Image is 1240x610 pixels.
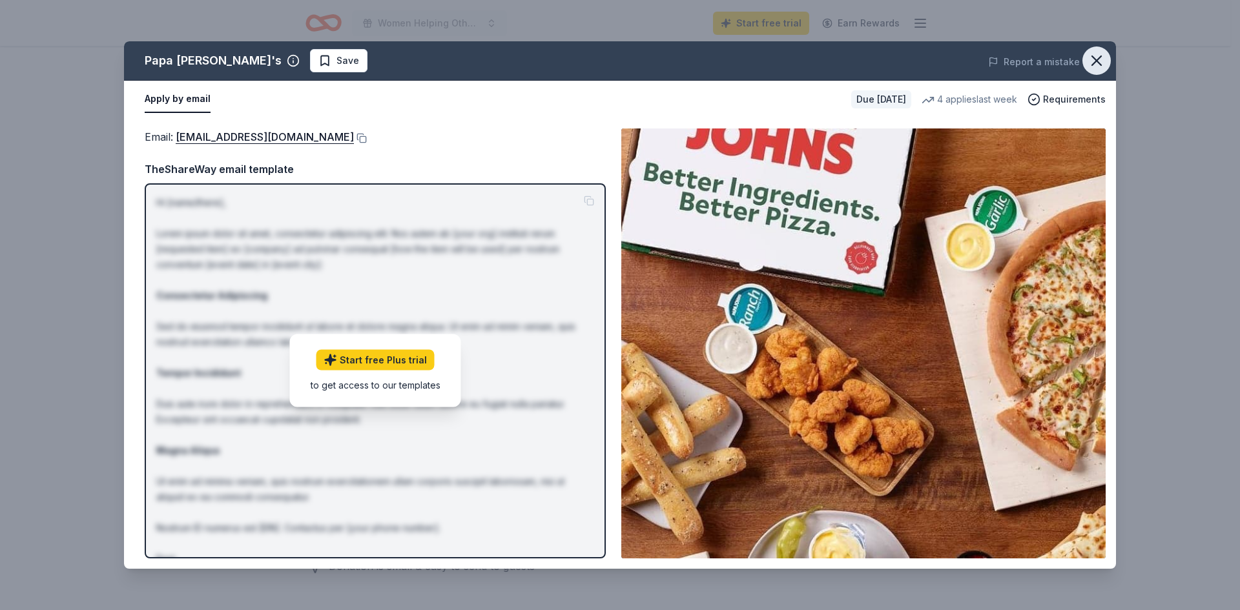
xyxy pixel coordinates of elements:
a: Start free Plus trial [316,350,435,371]
div: Papa [PERSON_NAME]'s [145,50,282,71]
span: Save [336,53,359,68]
strong: Tempor Incididunt [156,367,241,378]
button: Save [310,49,367,72]
button: Requirements [1028,92,1106,107]
div: to get access to our templates [311,378,440,392]
div: Due [DATE] [851,90,911,108]
button: Apply by email [145,86,211,113]
div: TheShareWay email template [145,161,606,178]
div: 4 applies last week [922,92,1017,107]
strong: Consectetur Adipiscing [156,290,267,301]
p: Hi [name/there], Lorem ipsum dolor sit amet, consectetur adipiscing elit. Nos autem ab [your org]... [156,195,594,582]
span: Email : [145,130,354,143]
img: Image for Papa John's [621,128,1106,558]
button: Report a mistake [988,54,1080,70]
a: [EMAIL_ADDRESS][DOMAIN_NAME] [176,128,354,145]
span: Requirements [1043,92,1106,107]
strong: Magna Aliqua [156,445,220,456]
